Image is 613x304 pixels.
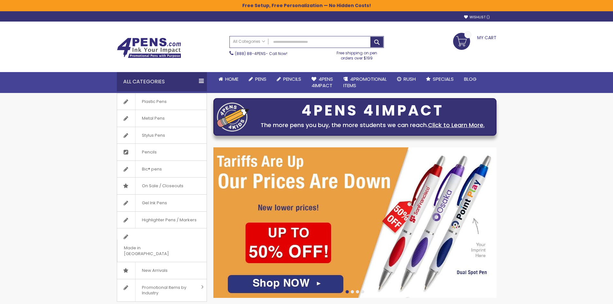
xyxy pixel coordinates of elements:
span: Specials [433,76,454,82]
span: Pens [255,76,266,82]
span: 4PROMOTIONAL ITEMS [343,76,387,89]
span: Pencils [283,76,301,82]
a: Bic® pens [117,161,207,178]
img: 4Pens Custom Pens and Promotional Products [117,38,181,58]
img: four_pen_logo.png [217,102,249,132]
a: Rush [392,72,421,86]
a: On Sale / Closeouts [117,178,207,194]
a: Pens [244,72,272,86]
a: Plastic Pens [117,93,207,110]
span: On Sale / Closeouts [135,178,190,194]
a: (888) 88-4PENS [235,51,266,56]
a: Metal Pens [117,110,207,127]
span: All Categories [233,39,265,44]
span: Plastic Pens [135,93,173,110]
a: 4Pens4impact [306,72,338,93]
span: Bic® pens [135,161,168,178]
span: Highlighter Pens / Markers [135,212,203,228]
div: Free shipping on pen orders over $199 [330,48,384,61]
a: Stylus Pens [117,127,207,144]
a: Blog [459,72,482,86]
a: All Categories [230,36,268,47]
a: Highlighter Pens / Markers [117,212,207,228]
a: Gel Ink Pens [117,195,207,211]
a: Home [213,72,244,86]
span: Gel Ink Pens [135,195,173,211]
span: Rush [404,76,416,82]
span: Made in [GEOGRAPHIC_DATA] [117,240,190,262]
span: Metal Pens [135,110,171,127]
a: Specials [421,72,459,86]
div: 4PENS 4IMPACT [252,104,493,117]
span: Promotional Items by Industry [135,279,199,301]
span: New Arrivals [135,262,174,279]
div: The more pens you buy, the more students we can reach. [252,121,493,130]
a: Click to Learn More. [428,121,485,129]
img: /cheap-promotional-products.html [213,147,497,298]
span: 4Pens 4impact [311,76,333,89]
span: - Call Now! [235,51,287,56]
a: Pencils [117,144,207,161]
div: All Categories [117,72,207,91]
a: Made in [GEOGRAPHIC_DATA] [117,228,207,262]
span: Blog [464,76,477,82]
a: Wishlist [464,15,490,20]
a: Pencils [272,72,306,86]
a: 4PROMOTIONALITEMS [338,72,392,93]
span: Stylus Pens [135,127,172,144]
span: Pencils [135,144,163,161]
span: Home [225,76,238,82]
a: Promotional Items by Industry [117,279,207,301]
a: New Arrivals [117,262,207,279]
